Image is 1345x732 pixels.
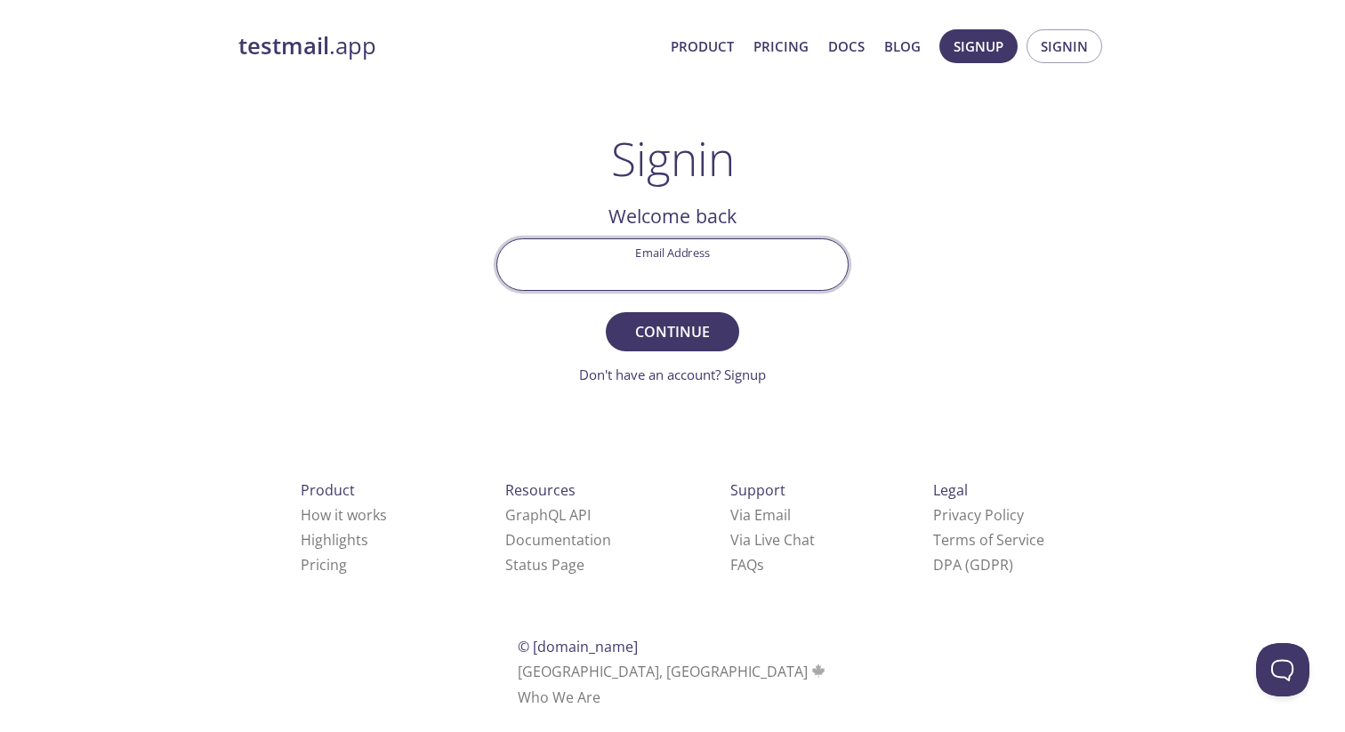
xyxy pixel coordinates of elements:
[301,530,368,550] a: Highlights
[933,480,968,500] span: Legal
[238,30,329,61] strong: testmail
[730,530,815,550] a: Via Live Chat
[238,31,656,61] a: testmail.app
[496,201,849,231] h2: Welcome back
[505,530,611,550] a: Documentation
[1027,29,1102,63] button: Signin
[828,35,865,58] a: Docs
[518,637,638,656] span: © [DOMAIN_NAME]
[933,505,1024,525] a: Privacy Policy
[757,555,764,575] span: s
[505,505,591,525] a: GraphQL API
[625,319,720,344] span: Continue
[301,505,387,525] a: How it works
[518,662,828,681] span: [GEOGRAPHIC_DATA], [GEOGRAPHIC_DATA]
[730,480,785,500] span: Support
[518,688,600,707] a: Who We Are
[611,132,735,185] h1: Signin
[954,35,1003,58] span: Signup
[939,29,1018,63] button: Signup
[301,555,347,575] a: Pricing
[730,555,764,575] a: FAQ
[933,530,1044,550] a: Terms of Service
[1256,643,1309,696] iframe: Help Scout Beacon - Open
[606,312,739,351] button: Continue
[505,480,576,500] span: Resources
[1041,35,1088,58] span: Signin
[505,555,584,575] a: Status Page
[753,35,809,58] a: Pricing
[301,480,355,500] span: Product
[671,35,734,58] a: Product
[933,555,1013,575] a: DPA (GDPR)
[884,35,921,58] a: Blog
[579,366,766,383] a: Don't have an account? Signup
[730,505,791,525] a: Via Email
